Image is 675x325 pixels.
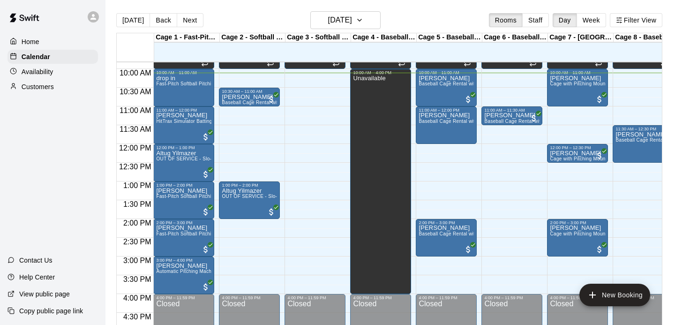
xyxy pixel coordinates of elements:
[550,220,605,225] div: 2:00 PM – 3:00 PM
[529,113,539,123] span: All customers have paid
[332,59,340,67] span: Recurring event
[550,70,605,75] div: 10:00 AM – 11:00 AM
[353,70,408,75] div: 10:00 AM – 4:00 PM
[482,33,548,42] div: Cage 6 - Baseball Pitching Machine
[577,13,606,27] button: Week
[595,59,602,67] span: Recurring event
[481,106,542,125] div: 11:00 AM – 11:30 AM: Edward Stewart
[464,59,471,67] span: Recurring event
[177,13,203,27] button: Next
[22,67,53,76] p: Availability
[222,183,277,188] div: 1:00 PM – 2:00 PM
[7,80,98,94] a: Customers
[550,145,605,150] div: 12:00 PM – 12:30 PM
[156,295,211,300] div: 4:00 PM – 11:59 PM
[417,33,482,42] div: Cage 5 - Baseball Pitching Machine
[489,13,523,27] button: Rooms
[328,14,352,27] h6: [DATE]
[156,194,286,199] span: Fast-Pitch Softball Pitching Machine (4 People Maximum!)
[595,151,604,160] span: All customers have paid
[267,95,276,104] span: All customers have paid
[156,269,317,274] span: Automatic Pitching Machine Baseball Cage Rental (4 People Maximum!)
[550,231,657,236] span: Cage with Pitching Mound (4 People Maximum!)
[19,272,55,282] p: Help Center
[287,295,343,300] div: 4:00 PM – 11:59 PM
[7,50,98,64] a: Calendar
[201,170,210,179] span: All customers have paid
[156,70,211,75] div: 10:00 AM – 11:00 AM
[522,13,549,27] button: Staff
[310,11,381,29] button: [DATE]
[22,52,50,61] p: Calendar
[153,219,214,257] div: 2:00 PM – 3:00 PM: Jay Fischbach
[201,282,210,292] span: All customers have paid
[219,181,280,219] div: 1:00 PM – 2:00 PM: Altug Yilmazer
[484,119,632,124] span: Baseball Cage Rental with Pitching Machine (4 People Maximum!)
[529,59,537,67] span: Recurring event
[398,59,405,67] span: Recurring event
[121,294,154,302] span: 4:00 PM
[156,156,383,161] span: OUT OF SERVICE - Slo-Pitch Softball Iron [PERSON_NAME] Machine - Cage 2 (4 People Maximum!)
[116,13,150,27] button: [DATE]
[153,69,214,106] div: 10:00 AM – 11:00 AM: drop in
[484,295,540,300] div: 4:00 PM – 11:59 PM
[419,119,566,124] span: Baseball Cage Rental with Pitching Machine (4 People Maximum!)
[150,13,177,27] button: Back
[201,59,209,67] span: Recurring event
[548,33,614,42] div: Cage 7 - [GEOGRAPHIC_DATA]
[547,69,608,106] div: 10:00 AM – 11:00 AM: Daniel Shlesinger
[222,100,369,105] span: Baseball Cage Rental with Pitching Machine (4 People Maximum!)
[553,13,577,27] button: Day
[222,89,277,94] div: 10:30 AM – 11:00 AM
[121,275,154,283] span: 3:30 PM
[416,69,477,106] div: 10:00 AM – 11:00 AM: kazimir lohaza
[419,70,474,75] div: 10:00 AM – 11:00 AM
[201,245,210,254] span: All customers have paid
[156,258,211,263] div: 3:00 PM – 4:00 PM
[121,313,154,321] span: 4:30 PM
[222,295,277,300] div: 4:00 PM – 11:59 PM
[156,183,211,188] div: 1:00 PM – 2:00 PM
[22,37,39,46] p: Home
[550,156,657,161] span: Cage with Pitching Mound (4 People Maximum!)
[419,231,566,236] span: Baseball Cage Rental with Pitching Machine (4 People Maximum!)
[156,231,286,236] span: Fast-Pitch Softball Pitching Machine (4 People Maximum!)
[19,256,52,265] p: Contact Us
[117,69,154,77] span: 10:00 AM
[547,144,608,163] div: 12:00 PM – 12:30 PM: Dylan Carrigan
[353,295,408,300] div: 4:00 PM – 11:59 PM
[550,295,605,300] div: 4:00 PM – 11:59 PM
[547,219,608,257] div: 2:00 PM – 3:00 PM: Noah Lawrence
[121,200,154,208] span: 1:30 PM
[610,13,662,27] button: Filter View
[267,207,276,217] span: All customers have paid
[615,127,671,131] div: 11:30 AM – 12:30 PM
[7,65,98,79] div: Availability
[153,181,214,219] div: 1:00 PM – 2:00 PM: Jayden Lawson
[121,257,154,265] span: 3:00 PM
[351,33,417,42] div: Cage 4 - Baseball Pitching Machine
[660,59,668,67] span: Recurring event
[153,144,214,181] div: 12:00 PM – 1:00 PM: Altug Yilmazer
[220,33,285,42] div: Cage 2 - Softball Slo-pitch Iron [PERSON_NAME] & Hack Attack Baseball Pitching Machine
[22,82,54,91] p: Customers
[613,125,674,163] div: 11:30 AM – 12:30 PM: Baseball Cage Rental with Pitching Machine (4 People Maximum!)
[464,245,473,254] span: All customers have paid
[153,257,214,294] div: 3:00 PM – 4:00 PM: Paul Saleh
[7,35,98,49] a: Home
[285,33,351,42] div: Cage 3 - Softball Slo-pitch Iron [PERSON_NAME] & Baseball Pitching Machine
[156,220,211,225] div: 2:00 PM – 3:00 PM
[419,295,474,300] div: 4:00 PM – 11:59 PM
[117,144,153,152] span: 12:00 PM
[121,219,154,227] span: 2:00 PM
[222,194,449,199] span: OUT OF SERVICE - Slo-Pitch Softball Iron [PERSON_NAME] Machine - Cage 2 (4 People Maximum!)
[419,108,474,113] div: 11:00 AM – 12:00 PM
[156,119,290,124] span: HitTrax Simulator Batting Cage Rental (4 People Maximum!)
[416,106,477,144] div: 11:00 AM – 12:00 PM: mark souza
[267,59,274,67] span: Recurring event
[350,69,411,294] div: 10:00 AM – 4:00 PM: Unavailable
[156,81,286,86] span: Fast-Pitch Softball Pitching Machine (4 People Maximum!)
[419,81,566,86] span: Baseball Cage Rental with Pitching Machine (4 People Maximum!)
